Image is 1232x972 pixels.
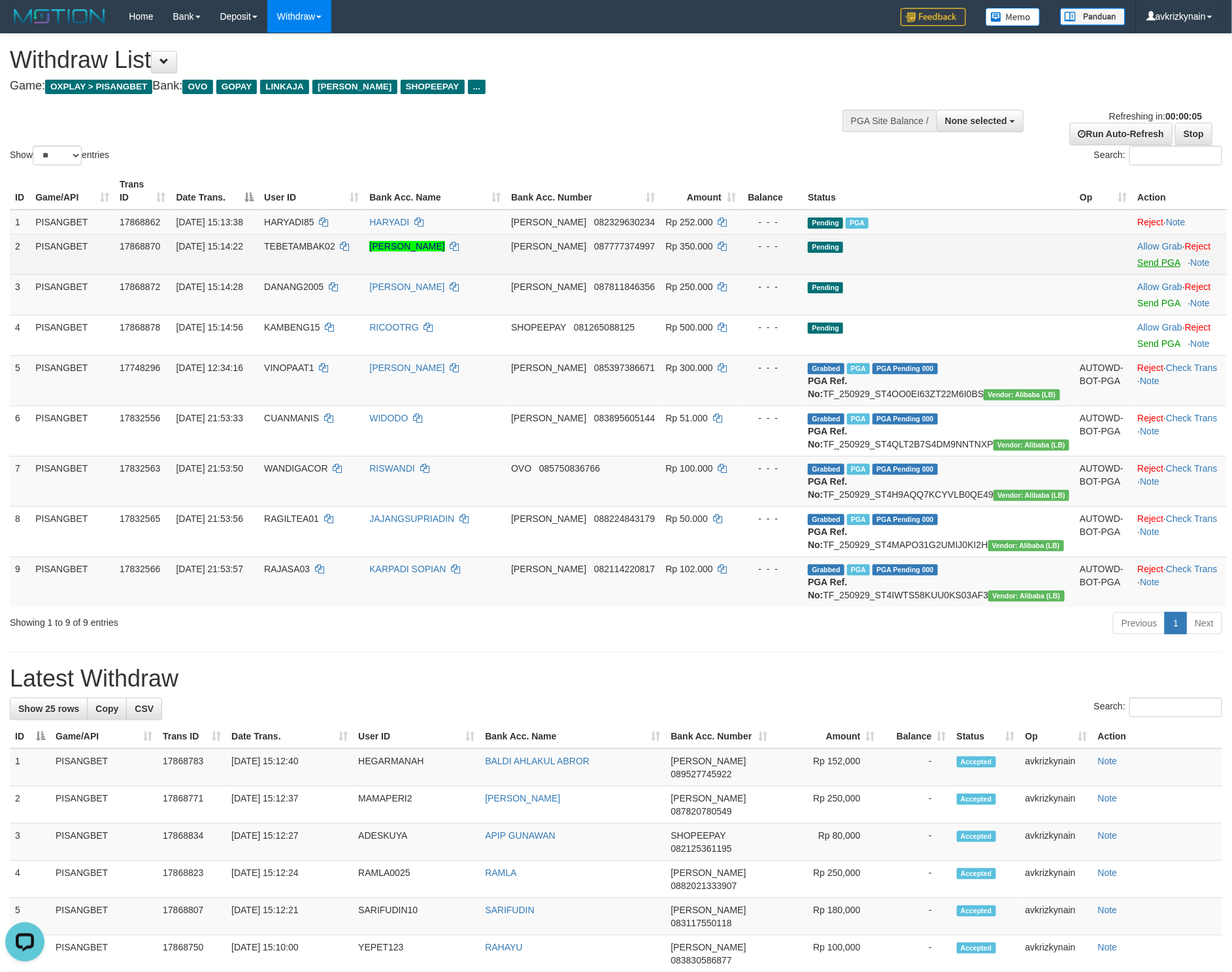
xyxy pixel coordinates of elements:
td: AUTOWD-BOT-PGA [1074,456,1132,506]
td: · [1133,315,1227,355]
a: KARPADI SOPIAN [369,564,446,574]
span: Pending [808,242,843,253]
span: PGA Pending [873,413,938,425]
span: Pending [808,323,843,334]
span: Marked by avknovia [847,464,870,475]
td: 1 [10,210,30,235]
span: Copy [95,704,118,714]
span: Pending [808,282,843,293]
span: CUANMANIS [264,413,319,423]
span: 17868862 [120,217,160,227]
span: Show 25 rows [18,704,79,714]
span: Grabbed [808,514,844,525]
a: Run Auto-Refresh [1070,123,1173,145]
a: Previous [1113,612,1165,634]
th: Action [1133,172,1227,210]
span: Copy 087811846356 to clipboard [594,282,655,292]
td: AUTOWD-BOT-PGA [1074,506,1132,557]
b: PGA Ref. No: [808,526,847,550]
td: 5 [10,898,50,935]
span: [DATE] 15:13:38 [176,217,243,227]
a: Note [1140,376,1159,386]
a: Reject [1138,413,1164,423]
a: Stop [1175,123,1212,145]
span: Copy 085397386671 to clipboard [594,363,655,373]
td: 6 [10,406,30,456]
span: HARYADI85 [264,217,314,227]
span: Rp 250.000 [665,282,712,292]
th: Balance: activate to sort column ascending [880,724,952,749]
th: Amount: activate to sort column ascending [773,724,880,749]
td: 1 [10,749,50,786]
th: Bank Acc. Number: activate to sort column ascending [506,172,660,210]
img: Feedback.jpg [901,8,966,26]
button: None selected [937,110,1024,132]
a: Note [1166,217,1186,227]
th: ID [10,172,30,210]
td: PISANGBET [50,786,158,824]
span: [DATE] 21:53:57 [176,564,243,574]
td: · · [1133,355,1227,406]
span: Vendor URL: https://dashboard.q2checkout.com/secure [988,540,1064,551]
a: Note [1191,298,1210,308]
td: 17868834 [158,824,226,861]
span: OVO [182,80,212,94]
a: Next [1186,612,1222,634]
div: - - - [746,361,797,374]
a: Reject [1185,322,1211,332]
td: 2 [10,786,50,824]
td: · · [1133,557,1227,607]
input: Search: [1129,146,1222,165]
td: PISANGBET [30,234,114,274]
span: [PERSON_NAME] [312,80,397,94]
td: PISANGBET [30,315,114,355]
td: TF_250929_ST4MAPO31G2UMIJ0KI2H [803,506,1074,557]
td: Rp 250,000 [773,861,880,898]
a: Note [1140,476,1159,487]
div: Showing 1 to 9 of 9 entries [10,611,503,629]
span: · [1138,241,1185,251]
span: [PERSON_NAME] [511,217,586,227]
span: OVO [511,463,531,474]
td: PISANGBET [30,406,114,456]
td: [DATE] 15:12:40 [226,749,353,786]
b: PGA Ref. No: [808,577,847,600]
a: [PERSON_NAME] [485,793,560,803]
span: Copy 083117550118 to clipboard [671,918,731,928]
span: Rp 252.000 [665,217,712,227]
th: Status: activate to sort column ascending [952,724,1020,749]
a: BALDI AHLAKUL ABROR [485,756,590,766]
span: Rp 350.000 [665,241,712,251]
td: - [880,786,952,824]
a: Reject [1138,463,1164,474]
span: Grabbed [808,413,844,425]
a: [PERSON_NAME] [369,282,444,292]
a: Reject [1138,217,1164,227]
td: - [880,898,952,935]
td: 3 [10,824,50,861]
td: PISANGBET [30,557,114,607]
span: 17832563 [120,463,160,474]
td: MAMAPERI2 [353,786,480,824]
th: Op: activate to sort column ascending [1020,724,1093,749]
a: Reject [1185,282,1211,292]
td: AUTOWD-BOT-PGA [1074,557,1132,607]
a: Check Trans [1166,513,1218,524]
th: User ID: activate to sort column ascending [259,172,364,210]
label: Search: [1094,698,1222,717]
span: KAMBENG15 [264,322,320,332]
a: Note [1140,577,1159,587]
a: Reject [1138,513,1164,524]
td: · [1133,274,1227,315]
span: [DATE] 21:53:33 [176,413,243,423]
span: [PERSON_NAME] [511,363,586,373]
a: Send PGA [1138,298,1180,308]
span: Copy 083895605144 to clipboard [594,413,655,423]
span: 17832566 [120,564,160,574]
div: - - - [746,240,797,253]
th: Op: activate to sort column ascending [1074,172,1132,210]
span: Copy 0882021333907 to clipboard [671,881,737,891]
span: PGA Pending [873,363,938,374]
th: Amount: activate to sort column ascending [660,172,741,210]
a: CSV [126,698,162,720]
